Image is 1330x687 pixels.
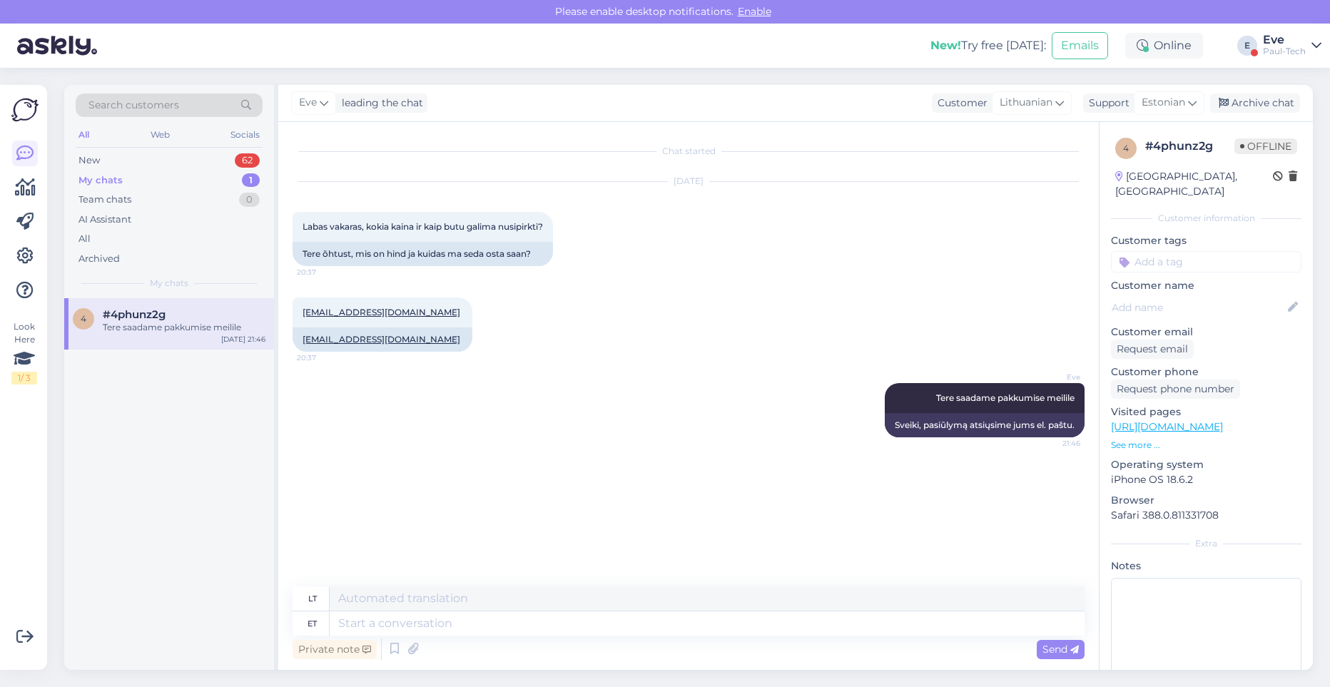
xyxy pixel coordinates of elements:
[1111,439,1301,452] p: See more ...
[1111,493,1301,508] p: Browser
[1042,643,1079,656] span: Send
[303,221,543,232] span: Labas vakaras, kokia kaina ir kaip butu galima nusipirkti?
[1111,325,1301,340] p: Customer email
[1145,138,1234,155] div: # 4phunz2g
[78,153,100,168] div: New
[1111,420,1223,433] a: [URL][DOMAIN_NAME]
[1111,457,1301,472] p: Operating system
[88,98,179,113] span: Search customers
[78,173,123,188] div: My chats
[930,37,1046,54] div: Try free [DATE]:
[1123,143,1129,153] span: 4
[1263,34,1321,57] a: EvePaul-Tech
[308,586,317,611] div: lt
[930,39,961,52] b: New!
[308,611,317,636] div: et
[148,126,173,144] div: Web
[293,242,553,266] div: Tere õhtust, mis on hind ja kuidas ma seda osta saan?
[1263,46,1306,57] div: Paul-Tech
[81,313,86,324] span: 4
[1111,559,1301,574] p: Notes
[299,95,317,111] span: Eve
[1111,212,1301,225] div: Customer information
[1142,95,1185,111] span: Estonian
[78,193,131,207] div: Team chats
[1125,33,1203,58] div: Online
[1111,508,1301,523] p: Safari 388.0.811331708
[1111,380,1240,399] div: Request phone number
[78,232,91,246] div: All
[293,640,377,659] div: Private note
[293,145,1085,158] div: Chat started
[1111,251,1301,273] input: Add a tag
[242,173,260,188] div: 1
[932,96,988,111] div: Customer
[1111,537,1301,550] div: Extra
[1115,169,1273,199] div: [GEOGRAPHIC_DATA], [GEOGRAPHIC_DATA]
[1111,278,1301,293] p: Customer name
[1083,96,1130,111] div: Support
[1112,300,1285,315] input: Add name
[303,307,460,317] a: [EMAIL_ADDRESS][DOMAIN_NAME]
[1027,438,1080,449] span: 21:46
[297,352,350,363] span: 20:37
[1263,34,1306,46] div: Eve
[11,320,37,385] div: Look Here
[11,96,39,123] img: Askly Logo
[297,267,350,278] span: 20:37
[1027,372,1080,382] span: Eve
[1111,472,1301,487] p: iPhone OS 18.6.2
[11,372,37,385] div: 1 / 3
[228,126,263,144] div: Socials
[293,175,1085,188] div: [DATE]
[1210,93,1300,113] div: Archive chat
[936,392,1075,403] span: Tere saadame pakkumise meilile
[1111,233,1301,248] p: Customer tags
[78,213,131,227] div: AI Assistant
[733,5,776,18] span: Enable
[303,334,460,345] a: [EMAIL_ADDRESS][DOMAIN_NAME]
[235,153,260,168] div: 62
[76,126,92,144] div: All
[1111,404,1301,419] p: Visited pages
[1052,32,1108,59] button: Emails
[336,96,423,111] div: leading the chat
[103,308,166,321] span: #4phunz2g
[150,277,188,290] span: My chats
[103,321,265,334] div: Tere saadame pakkumise meilile
[78,252,120,266] div: Archived
[885,413,1085,437] div: Sveiki, pasiūlymą atsiųsime jums el. paštu.
[1000,95,1052,111] span: Lithuanian
[1111,340,1194,359] div: Request email
[1237,36,1257,56] div: E
[221,334,265,345] div: [DATE] 21:46
[1111,365,1301,380] p: Customer phone
[239,193,260,207] div: 0
[1234,138,1297,154] span: Offline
